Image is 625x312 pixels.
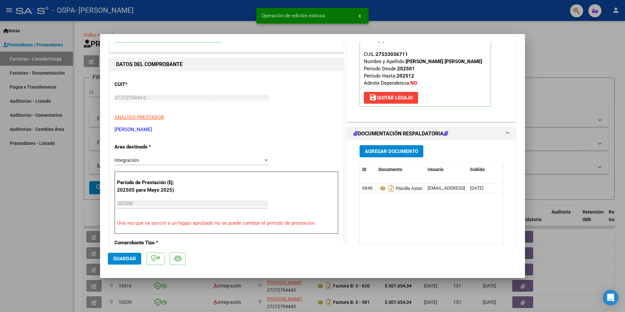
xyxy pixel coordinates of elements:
[369,95,413,101] span: Quitar Legajo
[470,167,485,172] span: Subido
[353,130,448,138] h1: DOCUMENTACIÓN RESPALDATORIA
[376,163,425,177] datatable-header-cell: Documento
[376,51,408,58] div: 27533036711
[359,13,361,19] span: x
[114,239,182,247] p: Comprobante Tipo *
[114,143,182,151] p: Area destinado *
[387,183,396,194] i: Descargar documento
[362,185,373,191] span: 6846
[114,114,164,120] span: ANALISIS PRESTADOR
[114,126,339,133] p: [PERSON_NAME]
[603,290,618,305] div: Open Intercom Messenger
[369,94,377,101] mat-icon: save
[360,145,423,157] button: Agregar Documento
[470,185,483,191] span: [DATE]
[114,81,182,88] p: CUIT
[379,167,402,172] span: Documento
[364,92,418,104] button: Quitar Legajo
[397,73,414,79] strong: 202512
[379,186,482,191] span: Planilla Asistencia [PERSON_NAME] [DATE]
[397,66,415,72] strong: 202501
[108,253,141,265] button: Guardar
[113,256,136,262] span: Guardar
[347,127,515,140] mat-expansion-panel-header: DOCUMENTACIÓN RESPALDATORIA
[353,10,366,22] button: x
[117,179,183,194] p: Período de Prestación (Ej: 202505 para Mayo 2025)
[365,148,418,154] span: Agregar Documento
[114,157,139,163] span: Integración
[117,219,336,227] p: Una vez que se asoció a un legajo aprobado no se puede cambiar el período de prestación.
[116,61,183,67] strong: DATOS DEL COMPROBANTE
[262,12,325,19] span: Operación de edición exitosa
[467,163,500,177] datatable-header-cell: Subido
[410,80,417,86] strong: NO
[428,167,444,172] span: Usuario
[425,163,467,177] datatable-header-cell: Usuario
[500,163,533,177] datatable-header-cell: Acción
[347,17,515,122] div: PREAPROBACIÓN PARA INTEGRACION
[360,27,491,107] p: Legajo preaprobado para Período de Prestación:
[362,167,366,172] span: ID
[364,51,482,86] span: CUIL: Nombre y Apellido: Período Desde: Período Hasta: Admite Dependencia:
[428,185,538,191] span: [EMAIL_ADDRESS][DOMAIN_NAME] - [PERSON_NAME]
[347,140,515,276] div: DOCUMENTACIÓN RESPALDATORIA
[406,59,482,64] strong: [PERSON_NAME] [PERSON_NAME]
[360,163,376,177] datatable-header-cell: ID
